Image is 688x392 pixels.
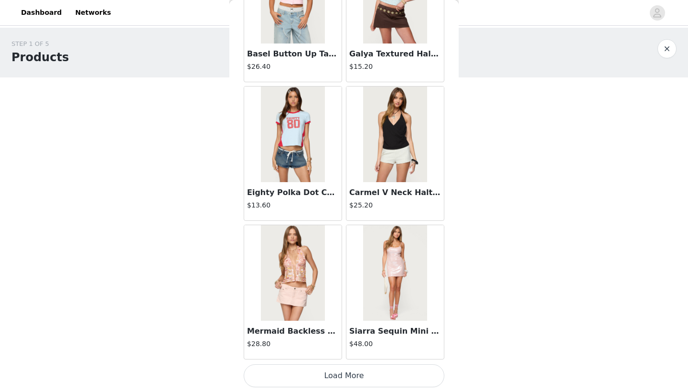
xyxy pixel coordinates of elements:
[15,2,67,23] a: Dashboard
[247,339,339,349] h4: $28.80
[261,87,324,182] img: Eighty Polka Dot Contrast T Shirt
[247,326,339,337] h3: Mermaid Backless Sequin Split Front Top
[363,87,427,182] img: Carmel V Neck Halter Top
[363,225,427,321] img: Siarra Sequin Mini Dress
[247,200,339,210] h4: $13.60
[244,364,444,387] button: Load More
[261,225,324,321] img: Mermaid Backless Sequin Split Front Top
[11,39,69,49] div: STEP 1 OF 5
[349,339,441,349] h4: $48.00
[247,62,339,72] h4: $26.40
[349,326,441,337] h3: Siarra Sequin Mini Dress
[11,49,69,66] h1: Products
[69,2,117,23] a: Networks
[349,200,441,210] h4: $25.20
[349,187,441,198] h3: Carmel V Neck Halter Top
[349,62,441,72] h4: $15.20
[247,48,339,60] h3: Basel Button Up Tank Top
[653,5,662,21] div: avatar
[349,48,441,60] h3: Galya Textured Halter Top
[247,187,339,198] h3: Eighty Polka Dot Contrast T Shirt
